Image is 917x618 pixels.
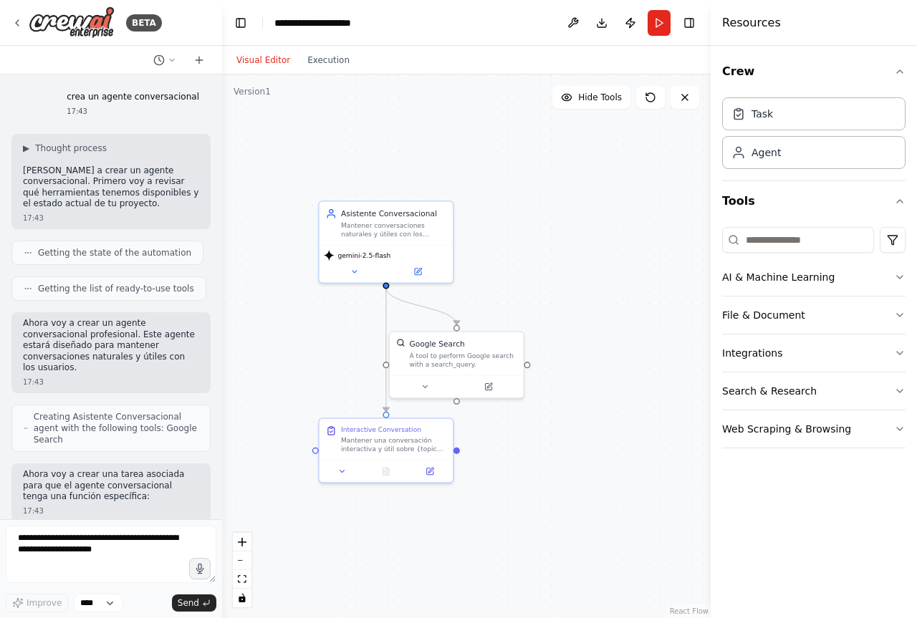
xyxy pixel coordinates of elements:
[722,14,781,32] h4: Resources
[178,597,199,609] span: Send
[23,377,199,387] div: 17:43
[233,551,251,570] button: zoom out
[318,417,453,483] div: Interactive ConversationMantener una conversación interactiva y útil sobre {topic}, respondiendo ...
[409,352,517,369] div: A tool to perform Google search with a search_query.
[6,594,68,612] button: Improve
[380,288,391,412] g: Edge from 63980bbc-5524-42f6-ad84-3c4615deda42 to f0cd1104-4e96-4b99-9f60-68fc360c7e62
[188,52,211,69] button: Start a new chat
[67,92,199,103] p: crea un agente conversacional
[23,469,199,503] p: Ahora voy a crear una tarea asociada para que el agente conversacional tenga una función específica:
[35,143,107,154] span: Thought process
[233,589,251,607] button: toggle interactivity
[722,410,906,448] button: Web Scraping & Browsing
[722,259,906,296] button: AI & Machine Learning
[387,265,448,278] button: Open in side panel
[318,201,453,284] div: Asistente ConversacionalMantener conversaciones naturales y útiles con los usuarios, proporcionan...
[34,411,198,445] span: Creating Asistente Conversacional agent with the following tools: Google Search
[722,296,906,334] button: File & Document
[23,143,29,154] span: ▶
[389,331,524,399] div: SerplyWebSearchToolGoogle SearchA tool to perform Google search with a search_query.
[679,13,699,33] button: Hide right sidebar
[722,221,906,460] div: Tools
[231,13,251,33] button: Hide left sidebar
[274,16,351,30] nav: breadcrumb
[299,52,358,69] button: Execution
[722,92,906,180] div: Crew
[752,145,781,160] div: Agent
[23,165,199,210] p: [PERSON_NAME] a crear un agente conversacional. Primero voy a revisar qué herramientas tenemos di...
[38,283,194,294] span: Getting the list of ready-to-use tools
[38,247,191,259] span: Getting the state of the automation
[337,251,390,260] span: gemini-2.5-flash
[722,181,906,221] button: Tools
[722,334,906,372] button: Integrations
[172,594,216,612] button: Send
[228,52,299,69] button: Visual Editor
[233,533,251,551] button: zoom in
[552,86,630,109] button: Hide Tools
[458,380,519,393] button: Open in side panel
[23,213,199,223] div: 17:43
[126,14,162,32] div: BETA
[380,288,462,325] g: Edge from 63980bbc-5524-42f6-ad84-3c4615deda42 to b38920ed-0fd3-4efe-b7a1-9e30965ecc1d
[23,318,199,374] p: Ahora voy a crear un agente conversacional profesional. Este agente estará diseñado para mantener...
[670,607,709,615] a: React Flow attribution
[148,52,182,69] button: Switch to previous chat
[23,143,107,154] button: ▶Thought process
[234,86,271,97] div: Version 1
[23,506,199,516] div: 17:43
[29,6,115,39] img: Logo
[27,597,62,609] span: Improve
[341,436,446,453] div: Mantener una conversación interactiva y útil sobre {topic}, respondiendo preguntas del usuario, p...
[341,208,446,219] div: Asistente Conversacional
[363,465,409,478] button: No output available
[752,107,773,121] div: Task
[396,339,405,347] img: SerplyWebSearchTool
[341,221,446,238] div: Mantener conversaciones naturales y útiles con los usuarios, proporcionando respuestas informativ...
[578,92,622,103] span: Hide Tools
[67,106,199,117] div: 17:43
[722,372,906,410] button: Search & Research
[411,465,448,478] button: Open in side panel
[233,570,251,589] button: fit view
[409,339,464,349] div: Google Search
[341,425,421,434] div: Interactive Conversation
[233,533,251,607] div: React Flow controls
[722,52,906,92] button: Crew
[189,558,211,579] button: Click to speak your automation idea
